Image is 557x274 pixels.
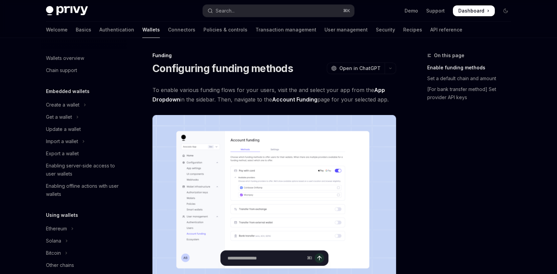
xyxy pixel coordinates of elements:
div: Other chains [46,261,74,269]
div: Wallets overview [46,54,84,62]
span: To enable various funding flows for your users, visit the and select your app from the in the sid... [152,85,396,104]
div: Get a wallet [46,113,72,121]
span: Dashboard [458,7,484,14]
div: Export a wallet [46,150,79,158]
div: Enabling server-side access to user wallets [46,162,123,178]
a: Export a wallet [41,147,127,160]
a: Security [376,22,395,38]
div: Ethereum [46,225,67,233]
a: User management [324,22,368,38]
span: Open in ChatGPT [339,65,381,72]
h5: Using wallets [46,211,78,219]
div: Search... [216,7,235,15]
a: Demo [405,7,418,14]
a: Welcome [46,22,68,38]
a: Enabling server-side access to user wallets [41,160,127,180]
span: On this page [434,51,464,60]
input: Ask a question... [227,251,304,266]
a: Enable funding methods [427,62,516,73]
button: Open in ChatGPT [327,63,385,74]
button: Toggle Solana section [41,235,127,247]
div: Solana [46,237,61,245]
img: dark logo [46,6,88,16]
a: Support [426,7,445,14]
a: Update a wallet [41,123,127,135]
a: Other chains [41,259,127,271]
div: Update a wallet [46,125,81,133]
div: Create a wallet [46,101,79,109]
div: Funding [152,52,396,59]
a: Wallets overview [41,52,127,64]
span: ⌘ K [343,8,350,14]
a: [For bank transfer method] Set provider API keys [427,84,516,103]
button: Open search [203,5,354,17]
h1: Configuring funding methods [152,62,293,74]
div: Chain support [46,66,77,74]
button: Toggle Import a wallet section [41,135,127,147]
div: Import a wallet [46,137,78,145]
button: Toggle dark mode [500,5,511,16]
button: Send message [315,253,324,263]
a: Account Funding [272,96,317,103]
button: Toggle Create a wallet section [41,99,127,111]
a: Transaction management [256,22,316,38]
a: Enabling offline actions with user wallets [41,180,127,200]
a: Dashboard [453,5,495,16]
a: Chain support [41,64,127,76]
a: Basics [76,22,91,38]
div: Enabling offline actions with user wallets [46,182,123,198]
button: Toggle Get a wallet section [41,111,127,123]
a: Wallets [142,22,160,38]
a: Connectors [168,22,195,38]
a: Authentication [99,22,134,38]
a: Set a default chain and amount [427,73,516,84]
button: Toggle Ethereum section [41,223,127,235]
a: Policies & controls [203,22,247,38]
a: API reference [430,22,462,38]
div: Bitcoin [46,249,61,257]
a: Recipes [403,22,422,38]
button: Toggle Bitcoin section [41,247,127,259]
h5: Embedded wallets [46,87,90,95]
